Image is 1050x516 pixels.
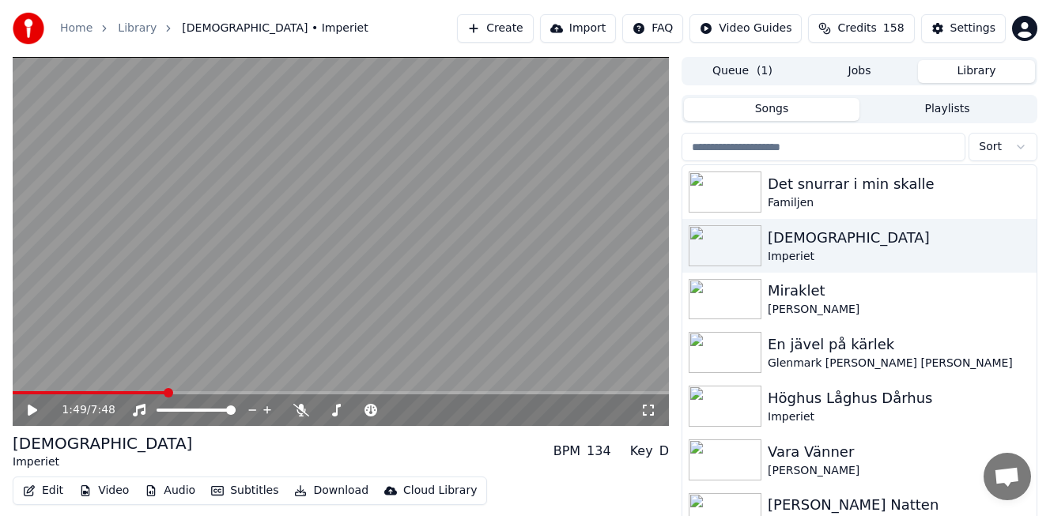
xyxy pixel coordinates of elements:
[587,442,611,461] div: 134
[553,442,580,461] div: BPM
[768,387,1030,409] div: Höghus Låghus Dårhus
[768,333,1030,356] div: En jävel på kärlek
[768,227,1030,249] div: [DEMOGRAPHIC_DATA]
[768,494,1030,516] div: [PERSON_NAME] Natten
[17,480,70,502] button: Edit
[13,13,44,44] img: youka
[659,442,669,461] div: D
[768,463,1030,479] div: [PERSON_NAME]
[859,98,1035,121] button: Playlists
[883,21,905,36] span: 158
[768,280,1030,302] div: Miraklet
[288,480,375,502] button: Download
[138,480,202,502] button: Audio
[768,173,1030,195] div: Det snurrar i min skalle
[182,21,368,36] span: [DEMOGRAPHIC_DATA] • Imperiet
[684,60,801,83] button: Queue
[768,249,1030,265] div: Imperiet
[91,402,115,418] span: 7:48
[918,60,1035,83] button: Library
[801,60,918,83] button: Jobs
[808,14,914,43] button: Credits158
[457,14,534,43] button: Create
[62,402,86,418] span: 1:49
[979,139,1002,155] span: Sort
[768,195,1030,211] div: Familjen
[622,14,683,43] button: FAQ
[73,480,135,502] button: Video
[403,483,477,499] div: Cloud Library
[768,356,1030,371] div: Glenmark [PERSON_NAME] [PERSON_NAME]
[118,21,157,36] a: Library
[837,21,876,36] span: Credits
[950,21,995,36] div: Settings
[984,453,1031,500] a: Öppna chatt
[768,441,1030,463] div: Vara Vänner
[205,480,285,502] button: Subtitles
[540,14,616,43] button: Import
[757,63,772,79] span: ( 1 )
[60,21,93,36] a: Home
[13,432,192,454] div: [DEMOGRAPHIC_DATA]
[684,98,859,121] button: Songs
[60,21,368,36] nav: breadcrumb
[630,442,653,461] div: Key
[13,454,192,470] div: Imperiet
[62,402,100,418] div: /
[689,14,802,43] button: Video Guides
[921,14,1006,43] button: Settings
[768,409,1030,425] div: Imperiet
[768,302,1030,318] div: [PERSON_NAME]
